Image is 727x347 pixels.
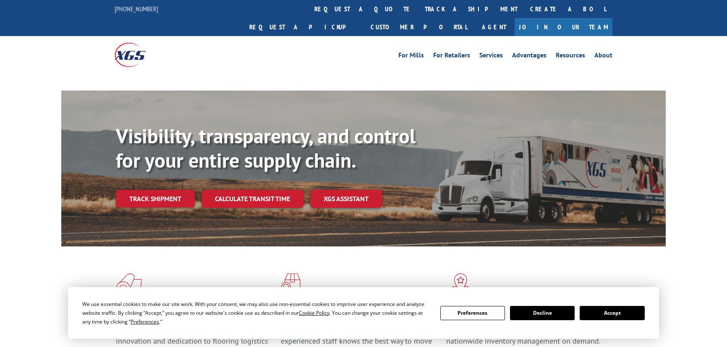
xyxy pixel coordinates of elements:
[116,123,416,173] b: Visibility, transparency, and control for your entire supply chain.
[515,18,612,36] a: Join Our Team
[201,190,303,208] a: Calculate transit time
[115,5,158,13] a: [PHONE_NUMBER]
[116,273,142,295] img: xgs-icon-total-supply-chain-intelligence-red
[364,18,473,36] a: Customer Portal
[116,190,195,207] a: Track shipment
[243,18,364,36] a: Request a pickup
[433,52,470,61] a: For Retailers
[446,273,475,295] img: xgs-icon-flagship-distribution-model-red
[82,300,430,326] div: We use essential cookies to make our site work. With your consent, we may also use non-essential ...
[310,190,382,208] a: XGS ASSISTANT
[281,273,301,295] img: xgs-icon-focused-on-flooring-red
[131,318,159,325] span: Preferences
[398,52,424,61] a: For Mills
[479,52,503,61] a: Services
[68,287,659,339] div: Cookie Consent Prompt
[594,52,612,61] a: About
[510,306,575,320] button: Decline
[440,306,505,320] button: Preferences
[512,52,547,61] a: Advantages
[580,306,644,320] button: Accept
[299,309,330,316] span: Cookie Policy
[473,18,515,36] a: Agent
[556,52,585,61] a: Resources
